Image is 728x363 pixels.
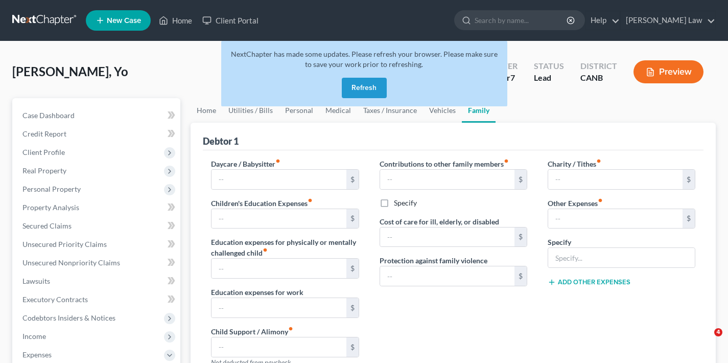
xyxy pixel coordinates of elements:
i: fiber_manual_record [504,158,509,164]
i: fiber_manual_record [288,326,293,331]
span: Lawsuits [22,277,50,285]
div: $ [683,170,695,189]
input: Specify... [548,248,695,267]
input: -- [212,209,346,229]
label: Contributions to other family members [380,158,509,169]
span: Case Dashboard [22,111,75,120]
label: Other Expenses [548,198,603,209]
label: Education expenses for work [211,287,303,298]
span: Executory Contracts [22,295,88,304]
input: -- [212,337,346,357]
button: Preview [633,60,703,83]
div: CANB [580,72,617,84]
span: Client Profile [22,148,65,156]
label: Education expenses for physically or mentally challenged child [211,237,359,258]
a: Property Analysis [14,198,180,217]
label: Daycare / Babysitter [211,158,280,169]
span: 7 [510,73,515,82]
div: Status [534,60,564,72]
label: Specify [394,198,417,208]
div: $ [514,228,527,247]
span: Real Property [22,166,66,175]
span: Codebtors Insiders & Notices [22,313,115,322]
input: -- [548,209,683,229]
input: Search by name... [475,11,568,30]
i: fiber_manual_record [596,158,601,164]
div: Lead [534,72,564,84]
div: $ [346,298,359,317]
input: -- [380,266,514,286]
div: $ [346,337,359,357]
i: fiber_manual_record [275,158,280,164]
span: [PERSON_NAME], Yo [12,64,128,79]
span: Unsecured Nonpriority Claims [22,258,120,267]
i: fiber_manual_record [598,198,603,203]
div: District [580,60,617,72]
iframe: Intercom live chat [693,328,718,353]
label: Specify [548,237,571,247]
a: Credit Report [14,125,180,143]
a: Case Dashboard [14,106,180,125]
a: Executory Contracts [14,290,180,309]
input: -- [380,228,514,247]
a: Client Portal [197,11,264,30]
span: Income [22,332,46,341]
a: Lawsuits [14,272,180,290]
button: Refresh [342,78,387,98]
div: $ [514,170,527,189]
span: New Case [107,17,141,25]
input: -- [212,170,346,189]
i: fiber_manual_record [263,247,268,253]
a: Secured Claims [14,217,180,235]
span: Expenses [22,350,52,359]
a: Home [191,98,222,123]
label: Children's Education Expenses [211,198,313,209]
span: Property Analysis [22,203,79,212]
button: Add Other Expenses [548,278,630,286]
a: Home [154,11,197,30]
a: Unsecured Priority Claims [14,235,180,254]
label: Cost of care for ill, elderly, or disabled [380,216,499,227]
div: $ [346,209,359,229]
div: $ [346,170,359,189]
span: Unsecured Priority Claims [22,240,107,248]
span: Secured Claims [22,221,72,230]
a: Unsecured Nonpriority Claims [14,254,180,272]
span: Personal Property [22,185,81,193]
div: $ [514,266,527,286]
i: fiber_manual_record [308,198,313,203]
input: -- [380,170,514,189]
a: Help [585,11,620,30]
div: $ [683,209,695,229]
div: $ [346,259,359,278]
span: NextChapter has made some updates. Please refresh your browser. Please make sure to save your wor... [231,50,498,69]
input: -- [212,259,346,278]
div: Debtor 1 [203,135,239,147]
a: [PERSON_NAME] Law [621,11,715,30]
label: Child Support / Alimony [211,326,293,337]
span: Credit Report [22,129,66,138]
span: 4 [714,328,722,336]
label: Protection against family violence [380,255,487,266]
label: Charity / Tithes [548,158,601,169]
input: -- [548,170,683,189]
input: -- [212,298,346,317]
